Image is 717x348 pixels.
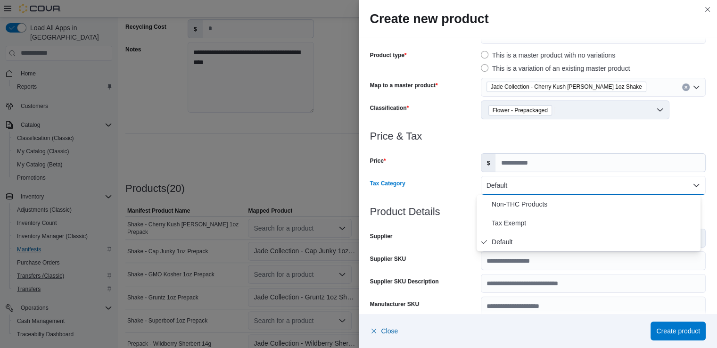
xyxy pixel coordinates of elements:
[370,232,393,240] label: Supplier
[370,206,706,217] h3: Product Details
[486,82,646,92] span: Jade Collection - Cherry Kush Mintz 1oz Shake
[492,236,697,248] span: Default
[682,83,690,91] button: Clear input
[702,4,713,15] button: Close this dialog
[493,106,548,115] span: Flower - Prepackaged
[481,63,630,74] label: This is a variation of an existing master product
[370,278,439,285] label: Supplier SKU Description
[370,11,706,26] h2: Create new product
[370,180,405,187] label: Tax Category
[370,104,409,112] label: Classification
[477,195,701,251] div: Select listbox
[370,322,398,340] button: Close
[370,157,386,165] label: Price
[651,322,706,340] button: Create product
[491,82,642,91] span: Jade Collection - Cherry Kush [PERSON_NAME] 1oz Shake
[656,326,700,336] span: Create product
[481,50,615,61] label: This is a master product with no variations
[370,131,706,142] h3: Price & Tax
[492,217,697,229] span: Tax Exempt
[370,51,407,59] label: Product type
[370,300,420,308] label: Manufacturer SKU
[492,199,697,210] span: Non-THC Products
[381,326,398,336] span: Close
[370,82,438,89] label: Map to a master product
[481,176,706,195] button: Default
[370,255,406,263] label: Supplier SKU
[481,154,496,172] label: $
[692,83,700,91] button: Open list of options
[488,105,552,116] span: Flower - Prepackaged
